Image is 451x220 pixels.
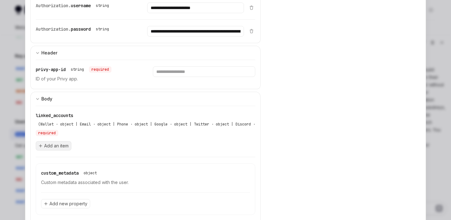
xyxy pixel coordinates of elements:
[41,179,250,186] p: Custom metadata associated with the user.
[30,92,261,106] button: expand input section
[36,130,58,136] div: required
[30,46,261,60] button: expand input section
[36,26,71,32] span: Authorization.
[41,95,52,103] div: Body
[89,66,111,73] div: required
[36,66,111,73] div: privy-app-id
[44,143,69,149] span: Add an item
[36,26,111,32] div: Authorization.password
[96,27,109,32] div: string
[71,3,91,8] span: username
[71,67,84,72] div: string
[36,3,71,8] span: Authorization.
[41,170,99,176] div: custom_metadata
[36,112,255,136] div: linked_accounts
[84,171,97,176] div: object
[49,201,87,207] span: Add new property
[36,141,71,151] button: Add an item
[36,113,73,118] span: linked_accounts
[96,3,109,8] div: string
[41,199,90,208] button: Add new property
[41,170,79,176] span: custom_metadata
[41,49,57,57] div: Header
[71,26,91,32] span: password
[36,67,66,72] span: privy-app-id
[36,3,111,9] div: Authorization.username
[36,75,138,83] p: ID of your Privy app.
